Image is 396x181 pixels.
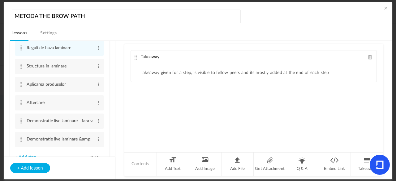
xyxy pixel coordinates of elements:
input: Mins [78,155,93,161]
a: Lessons [10,29,28,41]
li: Q & A [286,153,319,176]
li: Takeaway given for a step, is visible to fellow peers and its mostly added at the end of each step [141,70,329,75]
li: Embed Link [318,153,351,176]
li: Add File [222,153,254,176]
li: Get Attachment [254,153,286,176]
a: Settings [39,29,58,41]
li: Add Text [157,153,189,176]
li: Add Image [189,153,222,176]
a: + Add step [15,155,37,160]
li: Takeaway [351,153,383,176]
span: Mins [94,156,104,160]
span: Takeaway [141,55,160,59]
button: + Add lesson [10,163,50,173]
li: Contents [124,153,157,176]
